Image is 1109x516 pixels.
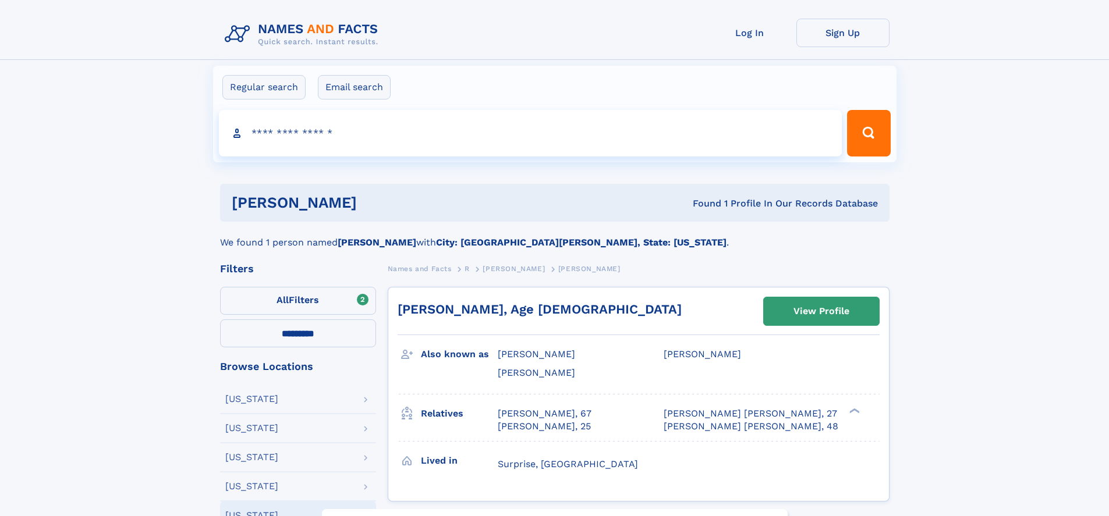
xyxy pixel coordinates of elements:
[465,265,470,273] span: R
[220,361,376,372] div: Browse Locations
[225,482,278,491] div: [US_STATE]
[498,348,575,360] span: [PERSON_NAME]
[232,195,525,210] h1: [PERSON_NAME]
[664,348,741,360] span: [PERSON_NAME]
[525,197,878,210] div: Found 1 Profile In Our Records Database
[847,110,890,156] button: Search Button
[338,237,416,248] b: [PERSON_NAME]
[222,75,306,99] label: Regular search
[498,407,591,420] a: [PERSON_NAME], 67
[318,75,391,99] label: Email search
[219,110,842,156] input: search input
[225,453,278,462] div: [US_STATE]
[796,19,890,47] a: Sign Up
[764,297,879,325] a: View Profile
[220,264,376,274] div: Filters
[664,407,837,420] a: [PERSON_NAME] [PERSON_NAME], 27
[498,458,638,469] span: Surprise, [GEOGRAPHIC_DATA]
[436,237,727,248] b: City: [GEOGRAPHIC_DATA][PERSON_NAME], State: [US_STATE]
[421,404,498,424] h3: Relatives
[388,261,452,276] a: Names and Facts
[220,222,890,250] div: We found 1 person named with .
[498,420,591,433] a: [PERSON_NAME], 25
[225,394,278,404] div: [US_STATE]
[793,298,849,325] div: View Profile
[277,294,289,305] span: All
[498,367,575,378] span: [PERSON_NAME]
[558,265,621,273] span: [PERSON_NAME]
[465,261,470,276] a: R
[220,287,376,315] label: Filters
[421,451,498,471] h3: Lived in
[225,424,278,433] div: [US_STATE]
[703,19,796,47] a: Log In
[220,19,388,50] img: Logo Names and Facts
[483,265,545,273] span: [PERSON_NAME]
[398,302,682,316] a: [PERSON_NAME], Age [DEMOGRAPHIC_DATA]
[664,420,838,433] a: [PERSON_NAME] [PERSON_NAME], 48
[421,344,498,364] h3: Also known as
[846,407,860,414] div: ❯
[483,261,545,276] a: [PERSON_NAME]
